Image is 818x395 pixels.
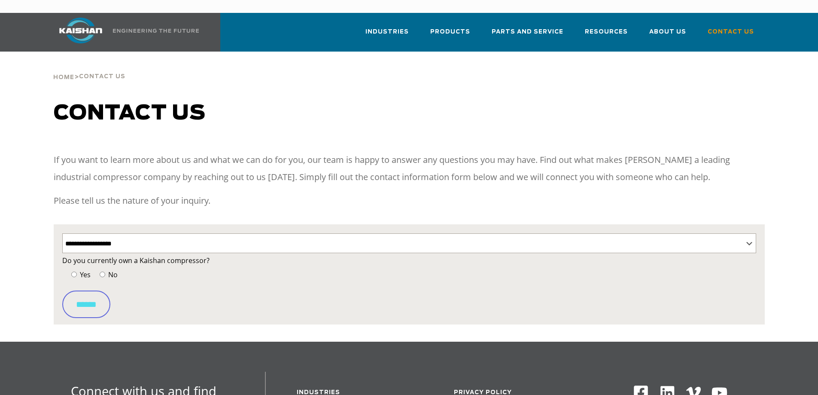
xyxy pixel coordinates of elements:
a: Industries [365,21,409,50]
img: kaishan logo [49,18,113,43]
input: Yes [71,272,77,277]
span: Products [430,27,470,37]
input: No [100,272,105,277]
span: Industries [365,27,409,37]
label: Do you currently own a Kaishan compressor? [62,254,756,266]
img: Engineering the future [113,29,199,33]
span: Home [53,75,74,80]
span: Parts and Service [492,27,563,37]
span: No [106,270,118,279]
form: Contact form [62,254,756,318]
a: Home [53,73,74,81]
span: Contact Us [708,27,754,37]
span: Contact us [54,103,206,124]
span: Resources [585,27,628,37]
p: Please tell us the nature of your inquiry. [54,192,765,209]
a: About Us [649,21,686,50]
a: Resources [585,21,628,50]
span: Contact Us [79,74,125,80]
a: Products [430,21,470,50]
a: Kaishan USA [49,13,201,52]
a: Contact Us [708,21,754,50]
a: Parts and Service [492,21,563,50]
p: If you want to learn more about us and what we can do for you, our team is happy to answer any qu... [54,151,765,186]
span: Yes [78,270,91,279]
span: About Us [649,27,686,37]
div: > [53,52,125,84]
